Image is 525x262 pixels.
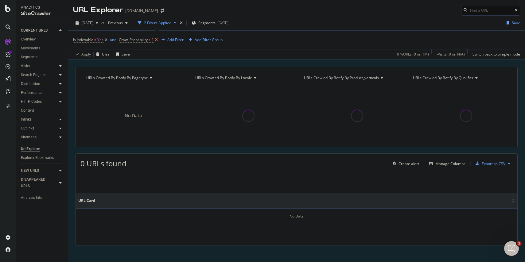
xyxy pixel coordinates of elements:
button: Switch back to Simple mode [470,49,520,59]
button: Add Filter [159,36,184,44]
span: Is Indexable [73,37,93,42]
button: Apply [73,49,91,59]
div: Movements [21,45,40,52]
button: Previous [106,18,130,28]
div: Manage Columns [435,161,465,166]
span: URL Card [78,198,510,203]
div: 2 Filters Applied [144,20,171,25]
div: and [110,37,116,42]
a: Content [21,107,64,114]
span: 0 URLs found [80,158,126,168]
div: Segments [21,54,37,60]
div: SiteCrawler [21,10,63,17]
div: Switch back to Simple mode [472,52,520,57]
button: 2 Filters Applied [135,18,179,28]
span: 1 [152,36,154,44]
a: Outlinks [21,125,57,132]
a: Performance [21,90,57,96]
iframe: Intercom live chat [504,241,519,256]
button: Segments[DATE] [189,18,231,28]
span: URLs Crawled By Botify By locale [195,75,252,80]
a: Movements [21,45,64,52]
button: Export as CSV [473,159,505,168]
div: Sitemaps [21,134,37,141]
div: Analytics [21,5,63,10]
div: Distribution [21,81,40,87]
span: URLs Crawled By Botify By qualifier [413,75,473,80]
span: = [94,37,96,42]
a: Search Engines [21,72,57,78]
button: Clear [94,49,111,59]
div: NEW URLS [21,168,39,174]
span: Segments [198,20,216,25]
div: Clear [102,52,111,57]
span: No Data [125,113,142,119]
div: CURRENT URLS [21,27,48,34]
div: [DOMAIN_NAME] [125,8,158,14]
h4: URLs Crawled By Botify By qualifier [412,73,507,83]
h4: URLs Crawled By Botify By locale [194,73,290,83]
input: Find a URL [461,5,520,16]
div: Save [122,52,130,57]
a: Url Explorer [21,146,64,152]
span: 1 [517,241,522,246]
div: Explorer Bookmarks [21,155,54,161]
div: Export as CSV [482,161,505,166]
div: times [179,20,184,26]
div: DISAPPEARED URLS [21,176,52,189]
a: Overview [21,36,64,43]
div: Inlinks [21,116,32,123]
div: Visits [21,63,30,69]
button: Create alert [390,159,419,168]
div: Add Filter Group [195,37,223,42]
a: HTTP Codes [21,98,57,105]
div: Save [512,20,520,25]
div: URL Explorer [73,5,123,15]
div: Content [21,107,34,114]
div: Add Filter [167,37,184,42]
div: Apply [81,52,91,57]
span: URLs Crawled By Botify By pagetype [86,75,148,80]
div: Create alert [399,161,419,166]
a: Segments [21,54,64,60]
div: No Data [76,209,517,224]
a: NEW URLS [21,168,57,174]
div: arrow-right-arrow-left [161,9,164,13]
a: Analysis Info [21,195,64,201]
span: URLs Crawled By Botify By product_verticals [304,75,379,80]
div: 0 % URLs ( 0 on 1M ) [397,52,429,57]
span: vs [101,20,106,25]
h4: URLs Crawled By Botify By product_verticals [303,73,399,83]
button: Add Filter Group [186,36,223,44]
div: Outlinks [21,125,34,132]
a: Sitemaps [21,134,57,141]
button: Manage Columns [427,160,465,167]
h4: URLs Crawled By Botify By pagetype [85,73,181,83]
div: Overview [21,36,36,43]
a: CURRENT URLS [21,27,57,34]
div: Url Explorer [21,146,40,152]
a: Visits [21,63,57,69]
button: Save [114,49,130,59]
a: Distribution [21,81,57,87]
div: Analysis Info [21,195,42,201]
button: and [110,37,116,43]
a: Inlinks [21,116,57,123]
div: HTTP Codes [21,98,42,105]
span: > [149,37,151,42]
div: Search Engines [21,72,46,78]
div: [DATE] [217,20,228,25]
button: Save [504,18,520,28]
span: Crawl Probability [119,37,148,42]
a: DISAPPEARED URLS [21,176,57,189]
div: - Visits ( 0 on N/A ) [437,52,465,57]
a: Explorer Bookmarks [21,155,64,161]
button: [DATE] [73,18,101,28]
span: 2025 Aug. 10th [81,20,93,25]
span: Previous [106,20,123,25]
div: Performance [21,90,42,96]
span: Yes [97,36,103,44]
